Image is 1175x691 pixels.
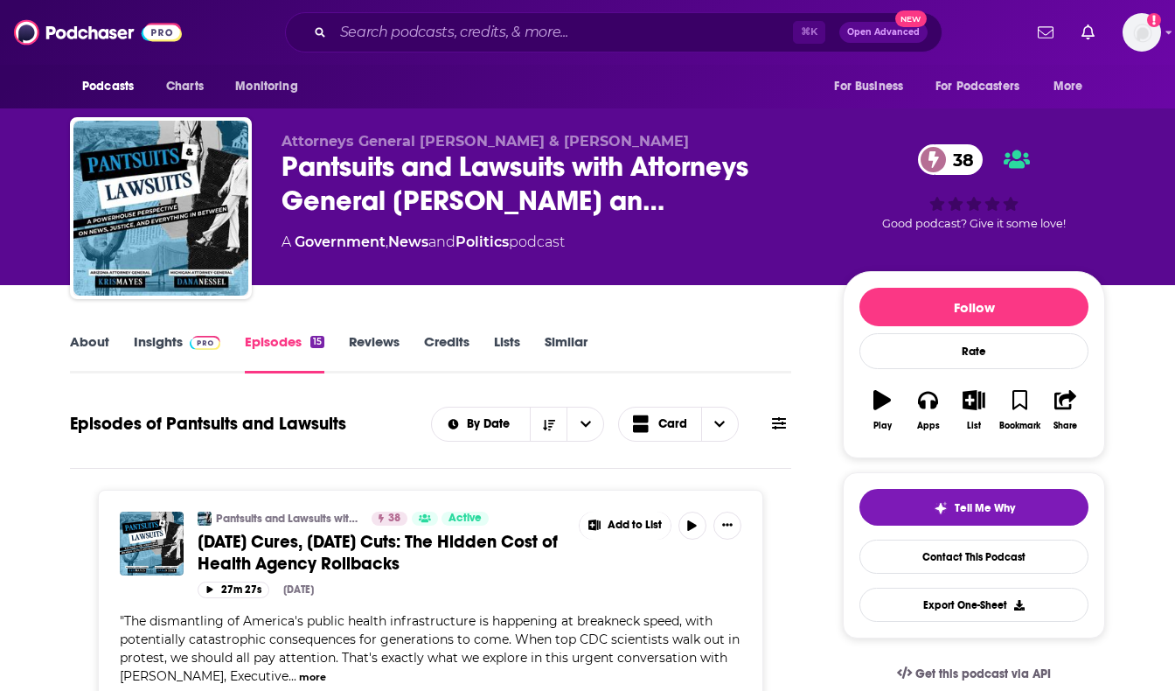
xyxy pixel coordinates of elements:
button: tell me why sparkleTell Me Why [859,489,1088,526]
span: More [1053,74,1083,99]
button: Apps [905,379,950,442]
span: , [386,234,388,250]
div: 38Good podcast? Give it some love! [843,133,1105,241]
button: Follow [859,288,1088,326]
button: Sort Direction [530,408,567,441]
span: Open Advanced [847,28,920,37]
div: 15 [310,336,324,348]
button: Show More Button [580,512,671,540]
span: Logged in as ASabine [1123,13,1161,52]
img: tell me why sparkle [934,501,948,515]
svg: Add a profile image [1147,13,1161,27]
span: " [120,613,740,684]
a: Active [441,512,489,526]
span: Card [658,418,687,430]
span: Add to List [608,519,662,532]
button: open menu [924,70,1045,103]
button: Share [1043,379,1088,442]
img: User Profile [1123,13,1161,52]
div: A podcast [282,232,565,253]
button: open menu [223,70,320,103]
button: open menu [822,70,925,103]
a: News [388,234,428,250]
button: Show More Button [713,512,741,540]
span: 38 [388,510,400,527]
span: and [428,234,455,250]
button: Play [859,379,905,442]
img: Podchaser - Follow, Share and Rate Podcasts [14,16,182,49]
span: ... [289,668,296,684]
a: 38 [372,512,407,526]
a: Show notifications dropdown [1074,17,1102,47]
button: 27m 27s [198,582,269,598]
a: Lists [494,333,520,373]
button: open menu [567,408,603,441]
a: Charts [155,70,214,103]
h1: Episodes of Pantsuits and Lawsuits [70,413,346,435]
div: List [967,421,981,431]
button: open menu [432,418,531,430]
button: Show profile menu [1123,13,1161,52]
span: The dismantling of America's public health infrastructure is happening at breakneck speed, with p... [120,613,740,684]
div: Rate [859,333,1088,369]
span: Tell Me Why [955,501,1015,515]
span: Podcasts [82,74,134,99]
div: Bookmark [999,421,1040,431]
span: Monitoring [235,74,297,99]
span: By Date [467,418,516,430]
button: Bookmark [997,379,1042,442]
img: Tomorrow's Cures, Today's Cuts: The Hidden Cost of Health Agency Rollbacks [120,512,184,576]
h2: Choose List sort [431,407,605,442]
span: [DATE] Cures, [DATE] Cuts: The Hidden Cost of Health Agency Rollbacks [198,531,558,575]
span: 38 [935,144,983,175]
img: Pantsuits and Lawsuits with Attorneys General Kris Mayes and Dana Nessel [198,512,212,526]
div: Play [873,421,892,431]
a: Reviews [349,333,400,373]
a: Government [295,234,386,250]
span: For Podcasters [935,74,1019,99]
button: more [299,670,326,685]
button: Export One-Sheet [859,588,1088,622]
span: ⌘ K [793,21,825,44]
span: For Business [834,74,903,99]
span: Good podcast? Give it some love! [882,217,1066,230]
div: Share [1053,421,1077,431]
img: Pantsuits and Lawsuits with Attorneys General Kris Mayes and Dana Nessel [73,121,248,296]
span: Get this podcast via API [915,667,1051,681]
button: Choose View [618,407,739,442]
div: Apps [917,421,940,431]
span: Attorneys General [PERSON_NAME] & [PERSON_NAME] [282,133,689,150]
a: Episodes15 [245,333,324,373]
img: Podchaser Pro [190,336,220,350]
a: Similar [545,333,587,373]
a: Pantsuits and Lawsuits with Attorneys General [PERSON_NAME] and [PERSON_NAME] [216,512,360,526]
button: List [951,379,997,442]
a: [DATE] Cures, [DATE] Cuts: The Hidden Cost of Health Agency Rollbacks [198,531,567,575]
div: [DATE] [283,583,314,596]
a: InsightsPodchaser Pro [134,333,220,373]
span: New [895,10,927,27]
a: About [70,333,109,373]
input: Search podcasts, credits, & more... [333,18,793,46]
button: Open AdvancedNew [839,22,928,43]
span: Active [448,510,482,527]
a: Credits [424,333,469,373]
a: Show notifications dropdown [1031,17,1060,47]
a: Politics [455,234,509,250]
button: open menu [70,70,156,103]
button: open menu [1041,70,1105,103]
a: Contact This Podcast [859,540,1088,574]
div: Search podcasts, credits, & more... [285,12,942,52]
a: 38 [918,144,983,175]
span: Charts [166,74,204,99]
